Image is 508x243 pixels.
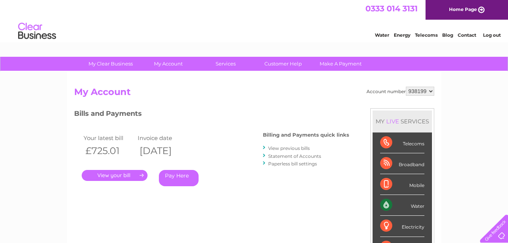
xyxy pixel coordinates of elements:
a: Pay Here [159,170,199,186]
a: 0333 014 3131 [365,4,418,13]
a: Statement of Accounts [268,153,321,159]
div: Water [380,195,424,216]
a: Blog [442,32,453,38]
a: Make A Payment [309,57,372,71]
div: LIVE [385,118,401,125]
a: Telecoms [415,32,438,38]
a: My Account [137,57,199,71]
a: . [82,170,148,181]
th: [DATE] [136,143,190,159]
a: My Clear Business [79,57,142,71]
h2: My Account [74,87,434,101]
div: Telecoms [380,132,424,153]
td: Your latest bill [82,133,136,143]
a: Customer Help [252,57,314,71]
img: logo.png [18,20,56,43]
h4: Billing and Payments quick links [263,132,349,138]
div: Account number [367,87,434,96]
a: Services [194,57,257,71]
th: £725.01 [82,143,136,159]
div: Clear Business is a trading name of Verastar Limited (registered in [GEOGRAPHIC_DATA] No. 3667643... [76,4,433,37]
div: MY SERVICES [373,111,432,132]
a: Contact [458,32,476,38]
h3: Bills and Payments [74,108,349,121]
a: Energy [394,32,410,38]
div: Electricity [380,216,424,237]
div: Mobile [380,174,424,195]
a: Water [375,32,389,38]
a: Log out [483,32,501,38]
div: Broadband [380,153,424,174]
td: Invoice date [136,133,190,143]
a: View previous bills [268,145,310,151]
a: Paperless bill settings [268,161,317,167]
